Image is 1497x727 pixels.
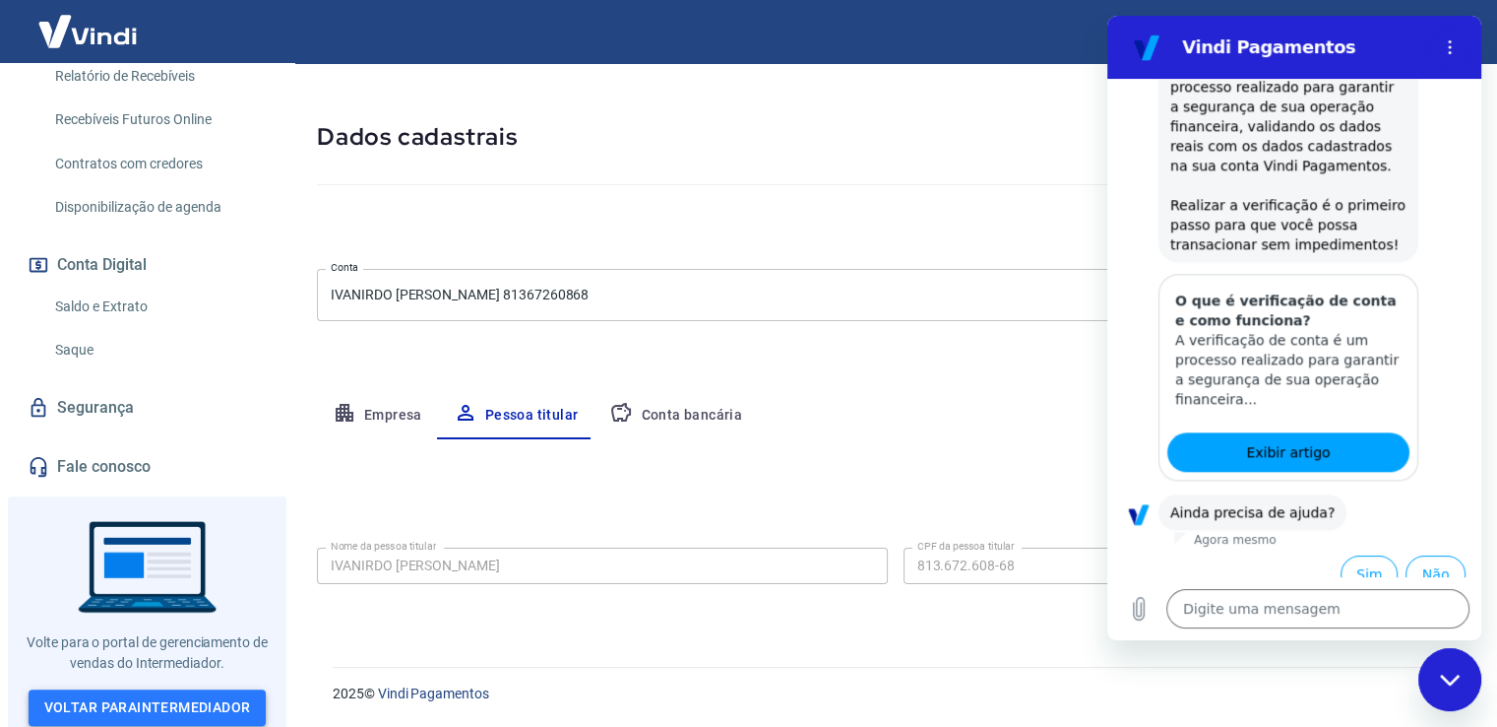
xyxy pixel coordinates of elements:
a: Relatório de Recebíveis [47,56,271,97]
a: Segurança [24,386,271,430]
label: CPF da pessoa titular [917,539,1015,554]
label: Nome da pessoa titular [331,539,436,554]
a: Saque [47,330,271,370]
a: Saldo e Extrato [47,287,271,327]
button: Conta Digital [24,243,271,287]
button: Empresa [317,392,438,439]
a: Fale conosco [24,445,271,489]
p: 2025 © [333,684,1450,704]
button: Pessoa titular [438,392,594,439]
img: Vindi [24,1,152,61]
button: Sair [1403,14,1473,50]
a: Vindi Pagamentos [378,686,489,701]
iframe: Janela de mensagens [1107,16,1481,640]
a: Recebíveis Futuros Online [47,99,271,140]
a: Disponibilização de agenda [47,187,271,228]
iframe: Botão para abrir a janela de mensagens, conversa em andamento [1418,648,1481,711]
label: Conta [331,260,358,275]
a: Voltar paraIntermediador [29,690,267,726]
button: Conta bancária [593,392,758,439]
h5: Dados cadastrais [317,121,1473,153]
a: Contratos com credores [47,144,271,184]
div: IVANIRDO [PERSON_NAME] 81367260868 [317,269,1473,321]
